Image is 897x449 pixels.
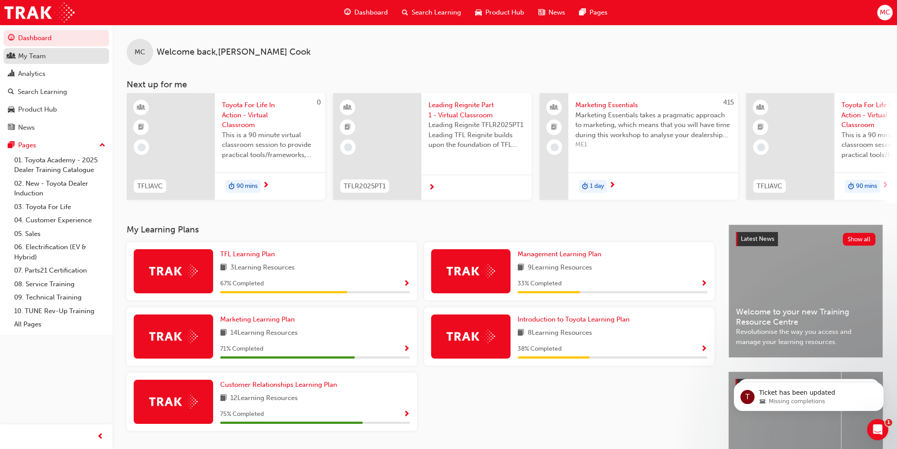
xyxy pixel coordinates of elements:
[4,3,75,22] img: Trak
[589,7,608,18] span: Pages
[758,122,764,133] span: booktick-icon
[149,329,198,343] img: Trak
[337,4,395,22] a: guage-iconDashboard
[230,262,295,273] span: 3 Learning Resources
[518,315,630,323] span: Introduction to Toyota Learning Plan
[11,153,109,177] a: 01. Toyota Academy - 2025 Dealer Training Catalogue
[4,137,109,153] button: Pages
[403,278,410,289] button: Show Progress
[220,314,298,325] a: Marketing Learning Plan
[877,5,893,20] button: MC
[848,181,854,192] span: duration-icon
[333,93,532,200] a: TFLR2025PT1Leading Reignite Part 1 - Virtual ClassroomLeading Reignite TFLR2025PT1 Leading TFL Re...
[518,314,633,325] a: Introduction to Toyota Learning Plan
[354,7,388,18] span: Dashboard
[220,409,264,419] span: 75 % Completed
[11,177,109,200] a: 02. New - Toyota Dealer Induction
[113,79,897,90] h3: Next up for me
[412,7,461,18] span: Search Learning
[741,235,774,243] span: Latest News
[551,143,559,151] span: learningRecordVerb_NONE-icon
[8,34,15,42] span: guage-icon
[468,4,531,22] a: car-iconProduct Hub
[531,4,572,22] a: news-iconNews
[220,380,341,390] a: Customer Relationships Learning Plan
[11,264,109,277] a: 07. Parts21 Certification
[149,395,198,408] img: Trak
[4,120,109,136] a: News
[8,88,14,96] span: search-icon
[395,4,468,22] a: search-iconSearch Learning
[723,98,734,106] span: 415
[220,393,227,404] span: book-icon
[138,102,144,113] span: learningResourceType_INSTRUCTOR_LED-icon
[138,143,146,151] span: learningRecordVerb_NONE-icon
[540,93,738,200] a: 415Marketing EssentialsMarketing Essentials takes a pragmatic approach to marketing, which means ...
[579,7,586,18] span: pages-icon
[99,140,105,151] span: up-icon
[149,264,198,278] img: Trak
[403,344,410,355] button: Show Progress
[11,200,109,214] a: 03. Toyota For Life
[18,105,57,115] div: Product Hub
[11,291,109,304] a: 09. Technical Training
[97,431,104,442] span: prev-icon
[572,4,615,22] a: pages-iconPages
[403,409,410,420] button: Show Progress
[882,182,889,190] span: next-icon
[843,233,876,246] button: Show all
[885,419,892,426] span: 1
[18,123,35,133] div: News
[263,182,269,190] span: next-icon
[220,344,263,354] span: 71 % Completed
[518,262,524,273] span: book-icon
[485,7,524,18] span: Product Hub
[403,280,410,288] span: Show Progress
[229,181,235,192] span: duration-icon
[551,102,557,113] span: people-icon
[11,213,109,227] a: 04. Customer Experience
[345,122,351,133] span: booktick-icon
[403,345,410,353] span: Show Progress
[701,280,707,288] span: Show Progress
[230,328,298,339] span: 14 Learning Resources
[222,100,318,130] span: Toyota For Life In Action - Virtual Classroom
[879,7,890,18] span: MC
[11,277,109,291] a: 08. Service Training
[4,48,109,64] a: My Team
[8,52,15,60] span: people-icon
[345,102,351,113] span: learningResourceType_INSTRUCTOR_LED-icon
[538,7,545,18] span: news-icon
[528,328,592,339] span: 8 Learning Resources
[736,327,875,347] span: Revolutionise the way you access and manage your learning resources.
[575,140,731,150] span: ME1
[4,84,109,100] a: Search Learning
[18,69,45,79] div: Analytics
[551,122,557,133] span: booktick-icon
[344,7,351,18] span: guage-icon
[609,182,616,190] span: next-icon
[236,181,258,191] span: 90 mins
[758,102,764,113] span: learningResourceType_INSTRUCTOR_LED-icon
[4,66,109,82] a: Analytics
[428,184,435,192] span: next-icon
[220,250,275,258] span: TFL Learning Plan
[4,30,109,46] a: Dashboard
[4,28,109,137] button: DashboardMy TeamAnalyticsSearch LearningProduct HubNews
[220,262,227,273] span: book-icon
[518,328,524,339] span: book-icon
[222,130,318,160] span: This is a 90 minute virtual classroom session to provide practical tools/frameworks, behaviours a...
[11,318,109,331] a: All Pages
[447,264,495,278] img: Trak
[11,240,109,264] a: 06. Electrification (EV & Hybrid)
[157,47,311,57] span: Welcome back , [PERSON_NAME] Cook
[18,87,67,97] div: Search Learning
[135,47,145,57] span: MC
[127,93,325,200] a: 0TFLIAVCToyota For Life In Action - Virtual ClassroomThis is a 90 minute virtual classroom sessio...
[721,363,897,425] iframe: Intercom notifications message
[867,419,888,440] iframe: Intercom live chat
